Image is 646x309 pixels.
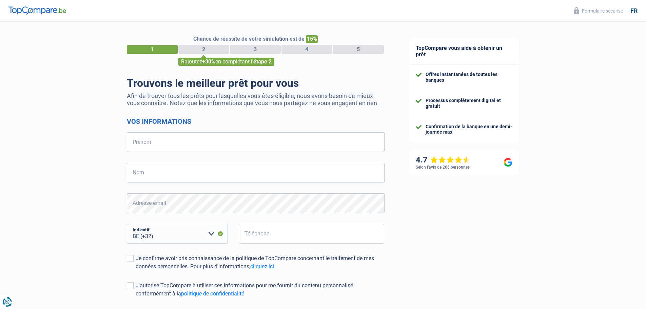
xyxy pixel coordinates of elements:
p: Afin de trouver tous les prêts pour lesquelles vous êtes éligible, nous avons besoin de mieux vou... [127,92,385,107]
div: 2 [178,45,229,54]
h1: Trouvons le meilleur prêt pour vous [127,77,385,90]
div: Selon l’avis de 266 personnes [416,165,470,170]
div: Confirmation de la banque en une demi-journée max [426,124,512,135]
span: +30% [202,58,215,65]
div: 5 [333,45,384,54]
input: 401020304 [239,224,385,244]
div: Offres instantanées de toutes les banques [426,72,512,83]
div: 4 [281,45,332,54]
span: Chance de réussite de votre simulation est de [193,36,305,42]
div: TopCompare vous aide à obtenir un prêt [409,38,519,65]
button: Formulaire sécurisé [570,5,627,16]
a: politique de confidentialité [181,290,244,297]
div: 4.7 [416,155,470,165]
div: J'autorise TopCompare à utiliser ces informations pour me fournir du contenu personnalisé conform... [136,282,385,298]
h2: Vos informations [127,117,385,125]
img: TopCompare Logo [8,6,66,15]
span: étape 2 [253,58,272,65]
span: 15% [306,35,318,43]
a: cliquez ici [250,263,274,270]
div: Rajoutez en complétant l' [178,58,274,66]
div: fr [630,7,638,15]
div: Je confirme avoir pris connaissance de la politique de TopCompare concernant le traitement de mes... [136,254,385,271]
div: 3 [230,45,281,54]
div: 1 [127,45,178,54]
div: Processus complètement digital et gratuit [426,98,512,109]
